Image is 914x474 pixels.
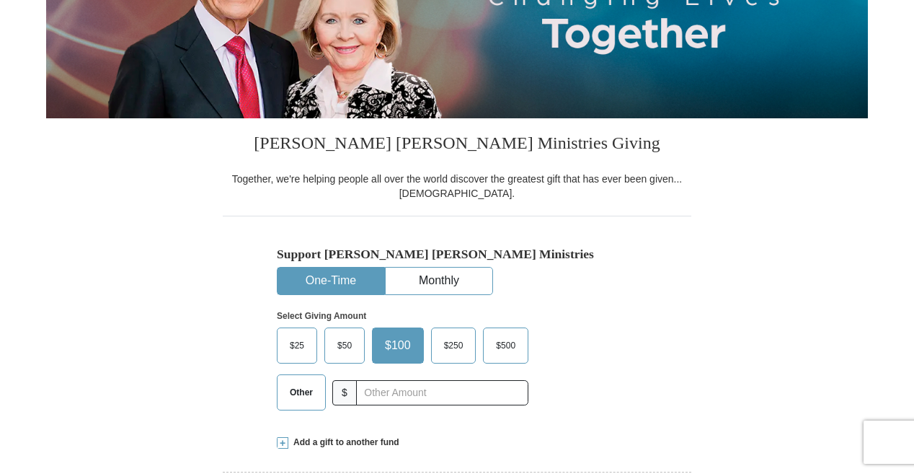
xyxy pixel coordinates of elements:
span: $25 [283,335,311,356]
div: Together, we're helping people all over the world discover the greatest gift that has ever been g... [223,172,691,201]
span: $ [332,380,357,405]
span: $50 [330,335,359,356]
input: Other Amount [356,380,528,405]
span: Other [283,382,320,403]
span: Add a gift to another fund [288,436,399,449]
strong: Select Giving Amount [277,311,366,321]
button: One-Time [278,268,384,294]
span: $500 [489,335,523,356]
span: $100 [378,335,418,356]
h5: Support [PERSON_NAME] [PERSON_NAME] Ministries [277,247,637,262]
button: Monthly [386,268,492,294]
span: $250 [437,335,471,356]
h3: [PERSON_NAME] [PERSON_NAME] Ministries Giving [223,118,691,172]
